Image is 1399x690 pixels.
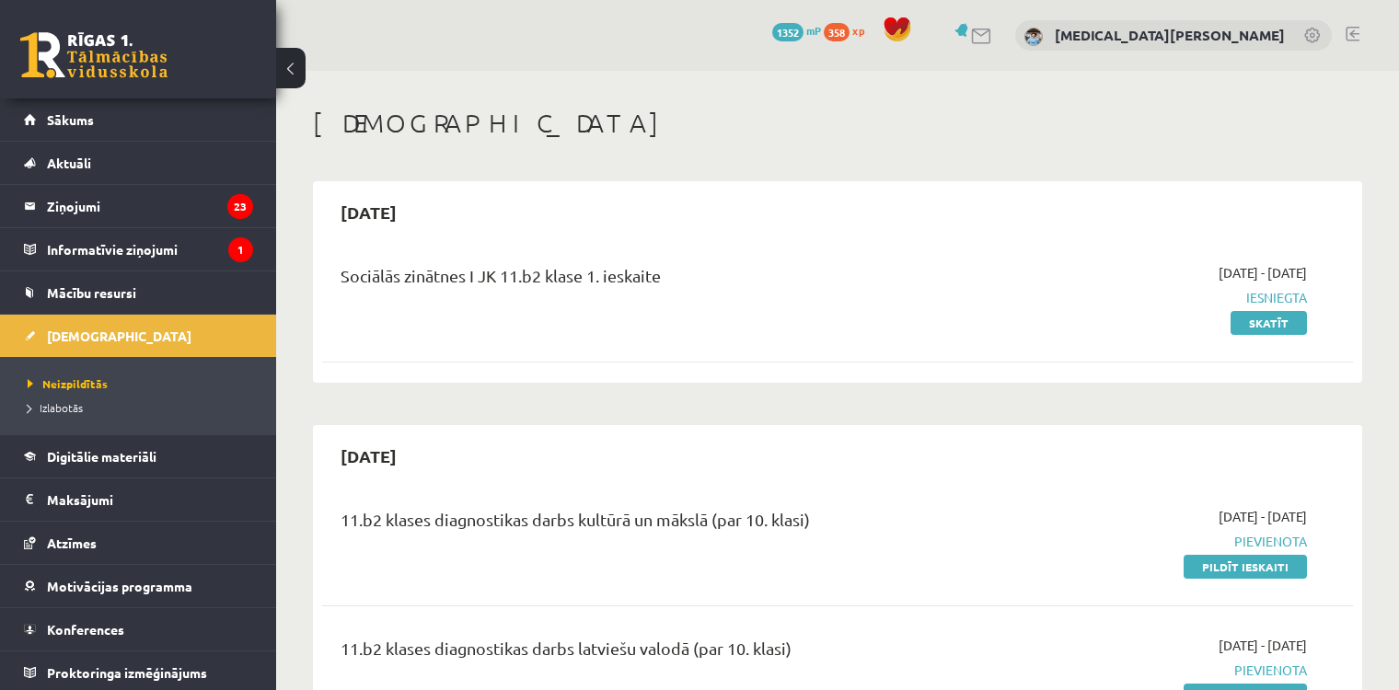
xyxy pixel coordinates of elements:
[1219,636,1307,655] span: [DATE] - [DATE]
[1219,507,1307,526] span: [DATE] - [DATE]
[47,228,253,270] legend: Informatīvie ziņojumi
[852,23,864,38] span: xp
[47,664,207,681] span: Proktoringa izmēģinājums
[1231,311,1307,335] a: Skatīt
[1184,555,1307,579] a: Pildīt ieskaiti
[20,32,168,78] a: Rīgas 1. Tālmācības vidusskola
[47,185,253,227] legend: Ziņojumi
[341,636,976,670] div: 11.b2 klases diagnostikas darbs latviešu valodā (par 10. klasi)
[24,228,253,270] a: Informatīvie ziņojumi1
[24,98,253,141] a: Sākums
[28,400,83,415] span: Izlabotās
[47,621,124,638] span: Konferences
[772,23,821,38] a: 1352 mP
[341,507,976,541] div: 11.b2 klases diagnostikas darbs kultūrā un mākslā (par 10. klasi)
[47,111,94,128] span: Sākums
[47,478,253,521] legend: Maksājumi
[24,315,253,357] a: [DEMOGRAPHIC_DATA]
[28,399,258,416] a: Izlabotās
[322,190,415,234] h2: [DATE]
[47,328,191,344] span: [DEMOGRAPHIC_DATA]
[228,237,253,262] i: 1
[24,142,253,184] a: Aktuāli
[824,23,850,41] span: 358
[28,376,108,391] span: Neizpildītās
[1003,661,1307,680] span: Pievienota
[47,535,97,551] span: Atzīmes
[824,23,873,38] a: 358 xp
[1219,263,1307,282] span: [DATE] - [DATE]
[47,284,136,301] span: Mācību resursi
[806,23,821,38] span: mP
[313,108,1362,139] h1: [DEMOGRAPHIC_DATA]
[772,23,804,41] span: 1352
[322,434,415,477] h2: [DATE]
[24,478,253,521] a: Maksājumi
[24,565,253,607] a: Motivācijas programma
[227,194,253,219] i: 23
[24,435,253,477] a: Digitālie materiāli
[28,375,258,392] a: Neizpildītās
[1024,28,1043,46] img: Nikita Kokorevs
[47,448,156,465] span: Digitālie materiāli
[24,185,253,227] a: Ziņojumi23
[1003,288,1307,307] span: Iesniegta
[47,578,192,594] span: Motivācijas programma
[24,608,253,650] a: Konferences
[24,271,253,314] a: Mācību resursi
[1055,26,1285,44] a: [MEDICAL_DATA][PERSON_NAME]
[24,522,253,564] a: Atzīmes
[341,263,976,297] div: Sociālās zinātnes I JK 11.b2 klase 1. ieskaite
[1003,532,1307,551] span: Pievienota
[47,155,91,171] span: Aktuāli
